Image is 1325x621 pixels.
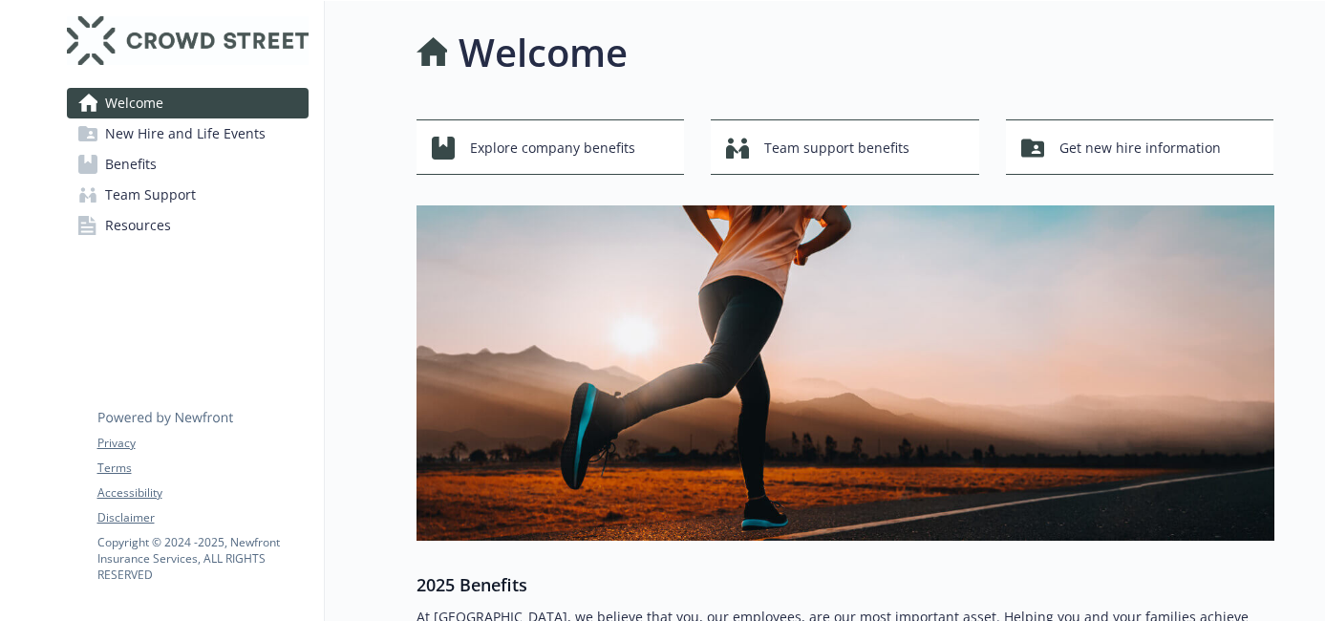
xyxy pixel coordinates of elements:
[97,509,308,526] a: Disclaimer
[1059,130,1221,166] span: Get new hire information
[105,210,171,241] span: Resources
[105,149,157,180] span: Benefits
[97,460,308,477] a: Terms
[711,119,979,175] button: Team support benefits
[67,149,309,180] a: Benefits
[417,205,1274,541] img: overview page banner
[67,118,309,149] a: New Hire and Life Events
[1006,119,1274,175] button: Get new hire information
[97,534,308,583] p: Copyright © 2024 - 2025 , Newfront Insurance Services, ALL RIGHTS RESERVED
[67,180,309,210] a: Team Support
[97,484,308,502] a: Accessibility
[105,180,196,210] span: Team Support
[417,571,1274,598] h3: 2025 Benefits
[459,24,628,81] h1: Welcome
[97,435,308,452] a: Privacy
[105,118,266,149] span: New Hire and Life Events
[105,88,163,118] span: Welcome
[67,210,309,241] a: Resources
[67,88,309,118] a: Welcome
[470,130,635,166] span: Explore company benefits
[764,130,909,166] span: Team support benefits
[417,119,685,175] button: Explore company benefits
